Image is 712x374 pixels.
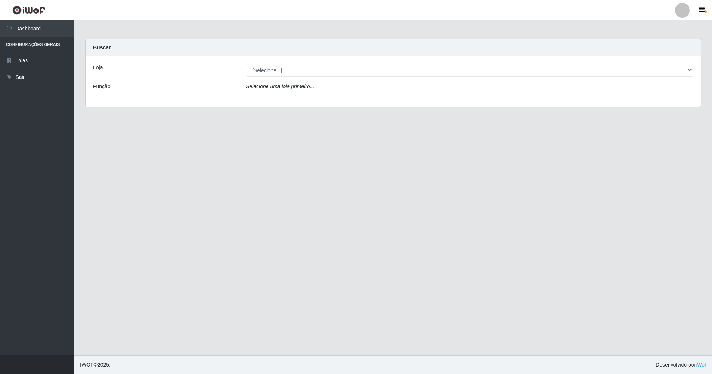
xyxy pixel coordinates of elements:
span: © 2025 . [80,361,111,369]
img: CoreUI Logo [12,6,45,15]
strong: Buscar [93,44,111,50]
label: Função [93,83,111,90]
a: iWof [696,362,706,368]
span: Desenvolvido por [656,361,706,369]
i: Selecione uma loja primeiro... [246,83,314,89]
label: Loja [93,64,103,72]
span: IWOF [80,362,94,368]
